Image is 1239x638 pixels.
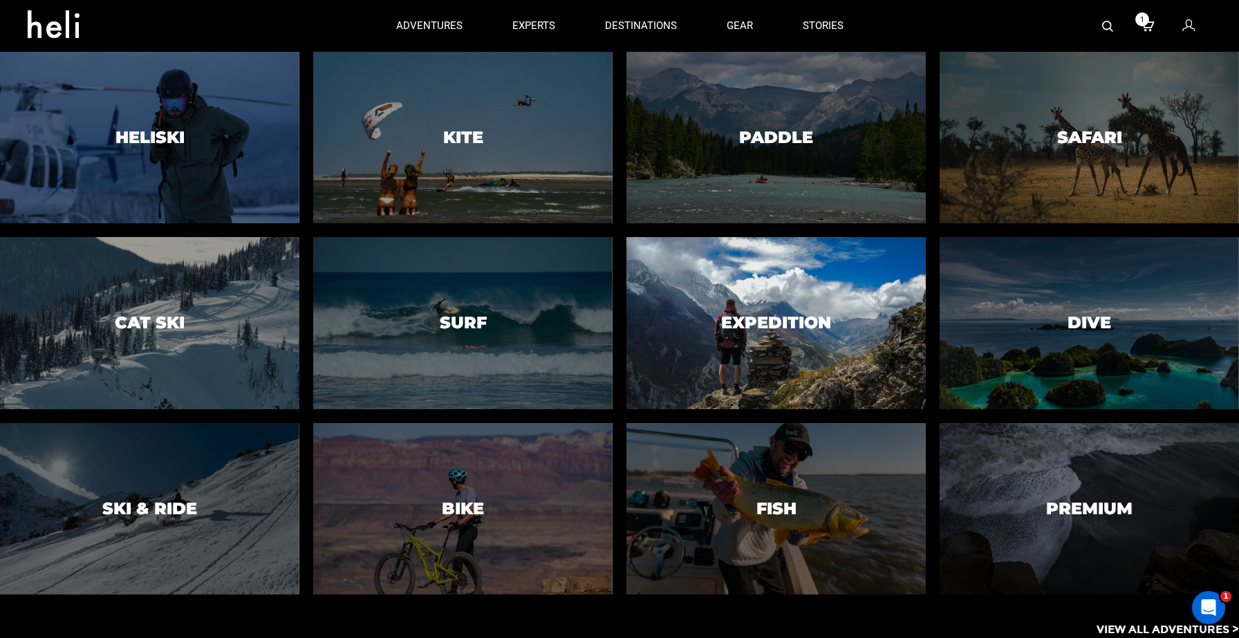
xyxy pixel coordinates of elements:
a: PremiumPremium image [940,423,1239,594]
h3: Surf [440,314,487,332]
h3: Fish [756,500,796,518]
h3: Expedition [721,314,831,332]
h3: Safari [1057,129,1122,147]
p: experts [512,19,555,33]
img: search-bar-icon.svg [1102,21,1113,32]
h3: Premium [1046,500,1133,518]
p: destinations [605,19,677,33]
iframe: Intercom live chat [1192,591,1225,624]
h3: Kite [443,129,483,147]
h3: Ski & Ride [102,500,197,518]
h3: Cat Ski [115,314,185,332]
span: 1 [1220,591,1231,602]
h3: Paddle [739,129,813,147]
p: View All Adventures > [1097,622,1239,638]
h3: Heliski [115,129,185,147]
p: adventures [396,19,463,33]
h3: Dive [1068,314,1111,332]
span: 1 [1135,12,1149,26]
h3: Bike [442,500,484,518]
